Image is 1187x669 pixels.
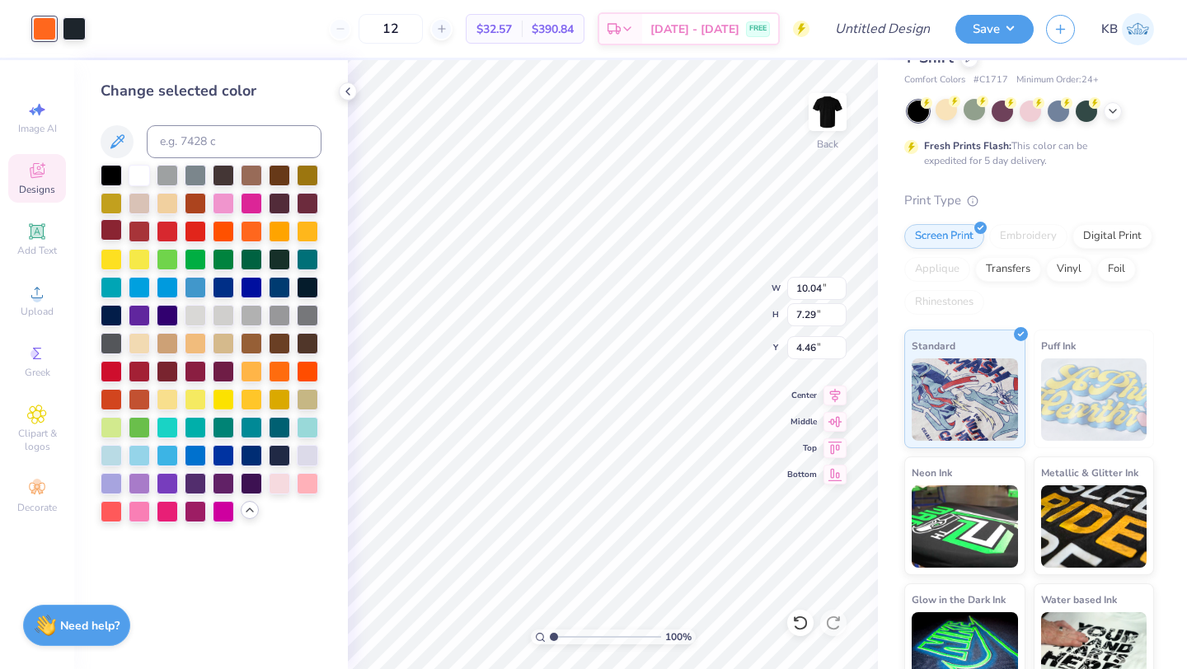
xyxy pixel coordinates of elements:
span: Metallic & Glitter Ink [1041,464,1138,481]
span: 100 % [665,629,692,644]
span: Greek [25,366,50,379]
span: Puff Ink [1041,337,1076,354]
span: Add Text [17,244,57,257]
img: Kaili Brenner [1122,13,1154,45]
span: [DATE] - [DATE] [650,21,739,38]
img: Standard [912,358,1018,441]
button: Save [955,15,1034,44]
span: # C1717 [974,73,1008,87]
img: Puff Ink [1041,358,1147,441]
span: Glow in the Dark Ink [912,591,1006,608]
span: Minimum Order: 24 + [1016,73,1099,87]
input: e.g. 7428 c [147,125,321,158]
span: Decorate [17,501,57,514]
div: Vinyl [1046,257,1092,282]
span: Middle [787,416,817,428]
div: Digital Print [1072,224,1152,249]
div: Applique [904,257,970,282]
input: – – [359,14,423,44]
img: Metallic & Glitter Ink [1041,485,1147,568]
span: Center [787,390,817,401]
span: $390.84 [532,21,574,38]
div: Print Type [904,191,1154,210]
img: Back [811,96,844,129]
span: Neon Ink [912,464,952,481]
div: Foil [1097,257,1136,282]
span: Upload [21,305,54,318]
span: Bottom [787,469,817,480]
span: Standard [912,337,955,354]
span: Designs [19,183,55,196]
span: $32.57 [476,21,512,38]
strong: Need help? [60,618,120,634]
span: Image AI [18,122,57,135]
span: Top [787,442,817,454]
div: Transfers [975,257,1041,282]
div: This color can be expedited for 5 day delivery. [924,138,1127,168]
div: Embroidery [989,224,1067,249]
div: Screen Print [904,224,984,249]
div: Back [817,137,838,152]
div: Change selected color [101,80,321,102]
input: Untitled Design [822,12,943,45]
a: KB [1101,13,1154,45]
span: KB [1101,20,1118,39]
span: FREE [749,23,767,35]
span: Water based Ink [1041,591,1117,608]
img: Neon Ink [912,485,1018,568]
div: Rhinestones [904,290,984,315]
strong: Fresh Prints Flash: [924,139,1011,152]
span: Clipart & logos [8,427,66,453]
span: Comfort Colors [904,73,965,87]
